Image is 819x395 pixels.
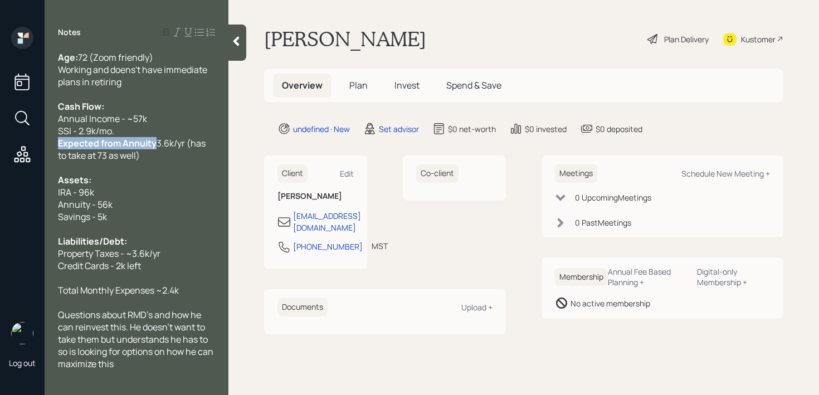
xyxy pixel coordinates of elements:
span: Annual Income - ~57k [58,113,147,125]
span: Working and doens't have immediate plans in retiring [58,64,209,88]
div: [EMAIL_ADDRESS][DOMAIN_NAME] [293,210,361,233]
div: Plan Delivery [664,33,709,45]
span: IRA - 96k [58,186,94,198]
div: Schedule New Meeting + [681,168,770,179]
span: Questions about RMD's and how he can reinvest this. He doesn't want to take them but understands ... [58,309,215,370]
span: Invest [394,79,420,91]
div: Edit [340,168,354,179]
span: Age: [58,51,78,64]
span: 72 (Zoom friendly) [78,51,153,64]
span: Spend & Save [446,79,501,91]
h1: [PERSON_NAME] [264,27,426,51]
div: Kustomer [741,33,776,45]
span: Liabilities/Debt: [58,235,127,247]
span: Overview [282,79,323,91]
span: Property Taxes - ~3.6k/yr [58,247,160,260]
div: Annual Fee Based Planning + [608,266,688,287]
span: Plan [349,79,368,91]
span: SSI - 2.9k/mo. [58,125,114,137]
h6: Client [277,164,308,183]
span: Cash Flow: [58,100,104,113]
h6: Documents [277,298,328,316]
div: Digital-only Membership + [697,266,770,287]
span: Total Monthly Expenses ~2.4k [58,284,179,296]
span: Expected from Annuity [58,137,157,149]
h6: [PERSON_NAME] [277,192,354,201]
div: Log out [9,358,36,368]
h6: Meetings [555,164,597,183]
div: $0 deposited [596,123,642,135]
span: Credit Cards - 2k left [58,260,141,272]
span: 3.6k/yr (has to take at 73 as well) [58,137,207,162]
span: Assets: [58,174,91,186]
div: $0 net-worth [448,123,496,135]
div: 0 Past Meeting s [575,217,631,228]
span: Annuity - 56k [58,198,113,211]
div: undefined · New [293,123,350,135]
div: MST [372,240,388,252]
h6: Co-client [416,164,459,183]
span: Savings - 5k [58,211,107,223]
label: Notes [58,27,81,38]
img: retirable_logo.png [11,322,33,344]
div: Set advisor [379,123,419,135]
div: 0 Upcoming Meeting s [575,192,651,203]
h6: Membership [555,268,608,286]
div: $0 invested [525,123,567,135]
div: Upload + [461,302,493,313]
div: No active membership [571,298,650,309]
div: [PHONE_NUMBER] [293,241,363,252]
